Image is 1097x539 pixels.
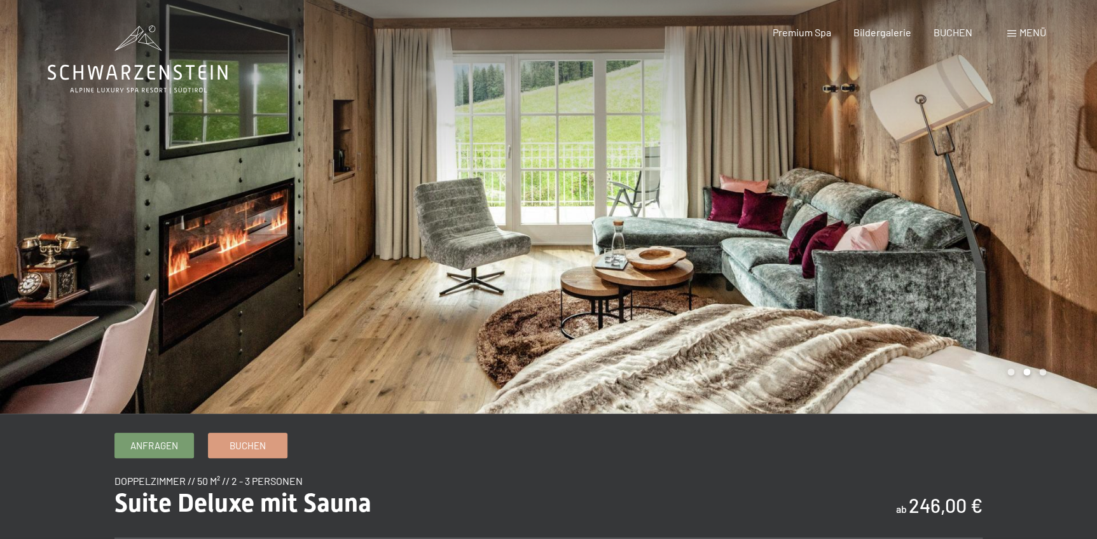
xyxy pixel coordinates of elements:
[209,433,287,458] a: Buchen
[1019,26,1046,38] span: Menü
[114,488,371,518] span: Suite Deluxe mit Sauna
[772,26,831,38] a: Premium Spa
[230,439,266,452] span: Buchen
[909,494,983,517] b: 246,00 €
[114,475,303,487] span: Doppelzimmer // 50 m² // 2 - 3 Personen
[115,433,193,458] a: Anfragen
[130,439,178,452] span: Anfragen
[896,503,907,515] span: ab
[934,26,972,38] a: BUCHEN
[853,26,911,38] a: Bildergalerie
